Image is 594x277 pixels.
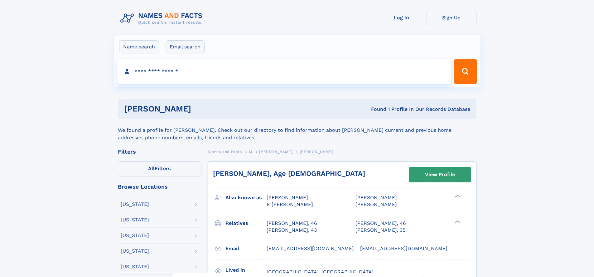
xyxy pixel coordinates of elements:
[281,106,470,113] div: Found 1 Profile In Our Records Database
[208,148,242,156] a: Names and Facts
[355,201,397,207] span: [PERSON_NAME]
[121,233,149,238] div: [US_STATE]
[300,150,333,154] span: [PERSON_NAME]
[225,243,267,254] h3: Email
[427,10,476,25] a: Sign Up
[225,265,267,275] h3: Lived in
[118,161,201,176] label: Filters
[121,264,149,269] div: [US_STATE]
[267,220,317,227] a: [PERSON_NAME], 46
[267,227,317,234] a: [PERSON_NAME], 43
[121,249,149,254] div: [US_STATE]
[267,201,313,207] span: R [PERSON_NAME]
[118,10,208,27] img: Logo Names and Facts
[166,40,205,53] label: Email search
[259,150,292,154] span: [PERSON_NAME]
[360,245,447,251] span: [EMAIL_ADDRESS][DOMAIN_NAME]
[225,192,267,203] h3: Also known as
[267,195,308,200] span: [PERSON_NAME]
[355,195,397,200] span: [PERSON_NAME]
[249,150,252,154] span: M
[453,194,461,198] div: ❯
[267,245,354,251] span: [EMAIL_ADDRESS][DOMAIN_NAME]
[118,184,201,190] div: Browse Locations
[425,167,455,182] div: View Profile
[355,220,406,227] a: [PERSON_NAME], 46
[117,59,451,84] input: search input
[225,218,267,229] h3: Relatives
[121,202,149,207] div: [US_STATE]
[355,227,405,234] a: [PERSON_NAME], 35
[454,59,477,84] button: Search Button
[249,148,252,156] a: M
[409,167,471,182] a: View Profile
[119,40,159,53] label: Name search
[377,10,427,25] a: Log In
[453,220,461,224] div: ❯
[267,269,374,275] span: [GEOGRAPHIC_DATA], [GEOGRAPHIC_DATA]
[118,149,201,155] div: Filters
[124,105,281,113] h1: [PERSON_NAME]
[118,119,476,141] div: We found a profile for [PERSON_NAME]. Check out our directory to find information about [PERSON_N...
[213,170,365,177] a: [PERSON_NAME], Age [DEMOGRAPHIC_DATA]
[148,166,155,171] span: All
[121,217,149,222] div: [US_STATE]
[259,148,292,156] a: [PERSON_NAME]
